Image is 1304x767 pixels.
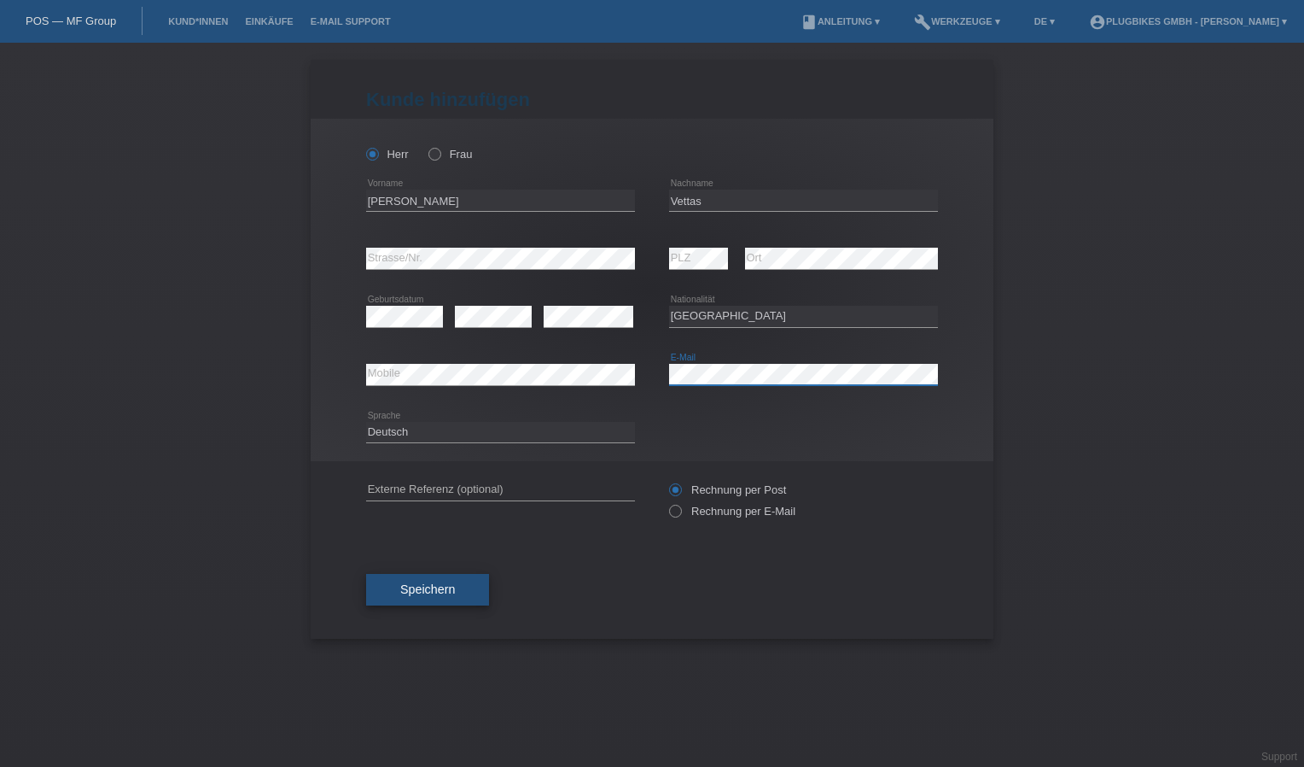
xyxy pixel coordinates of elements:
a: Einkäufe [236,16,301,26]
input: Herr [366,148,377,159]
input: Rechnung per E-Mail [669,505,680,526]
a: DE ▾ [1026,16,1063,26]
label: Frau [428,148,472,161]
a: E-Mail Support [302,16,399,26]
a: account_circlePlugBikes GmbH - [PERSON_NAME] ▾ [1080,16,1295,26]
label: Rechnung per E-Mail [669,505,795,518]
input: Rechnung per Post [669,483,680,505]
span: Speichern [400,583,455,596]
label: Herr [366,148,409,161]
label: Rechnung per Post [669,483,786,496]
i: account_circle [1089,14,1106,31]
input: Frau [428,148,440,159]
i: build [914,14,931,31]
a: bookAnleitung ▾ [792,16,888,26]
h1: Kunde hinzufügen [366,89,938,110]
a: buildWerkzeuge ▾ [905,16,1009,26]
button: Speichern [366,574,489,606]
i: book [800,14,818,31]
a: POS — MF Group [26,15,116,27]
a: Support [1261,751,1297,763]
a: Kund*innen [160,16,236,26]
